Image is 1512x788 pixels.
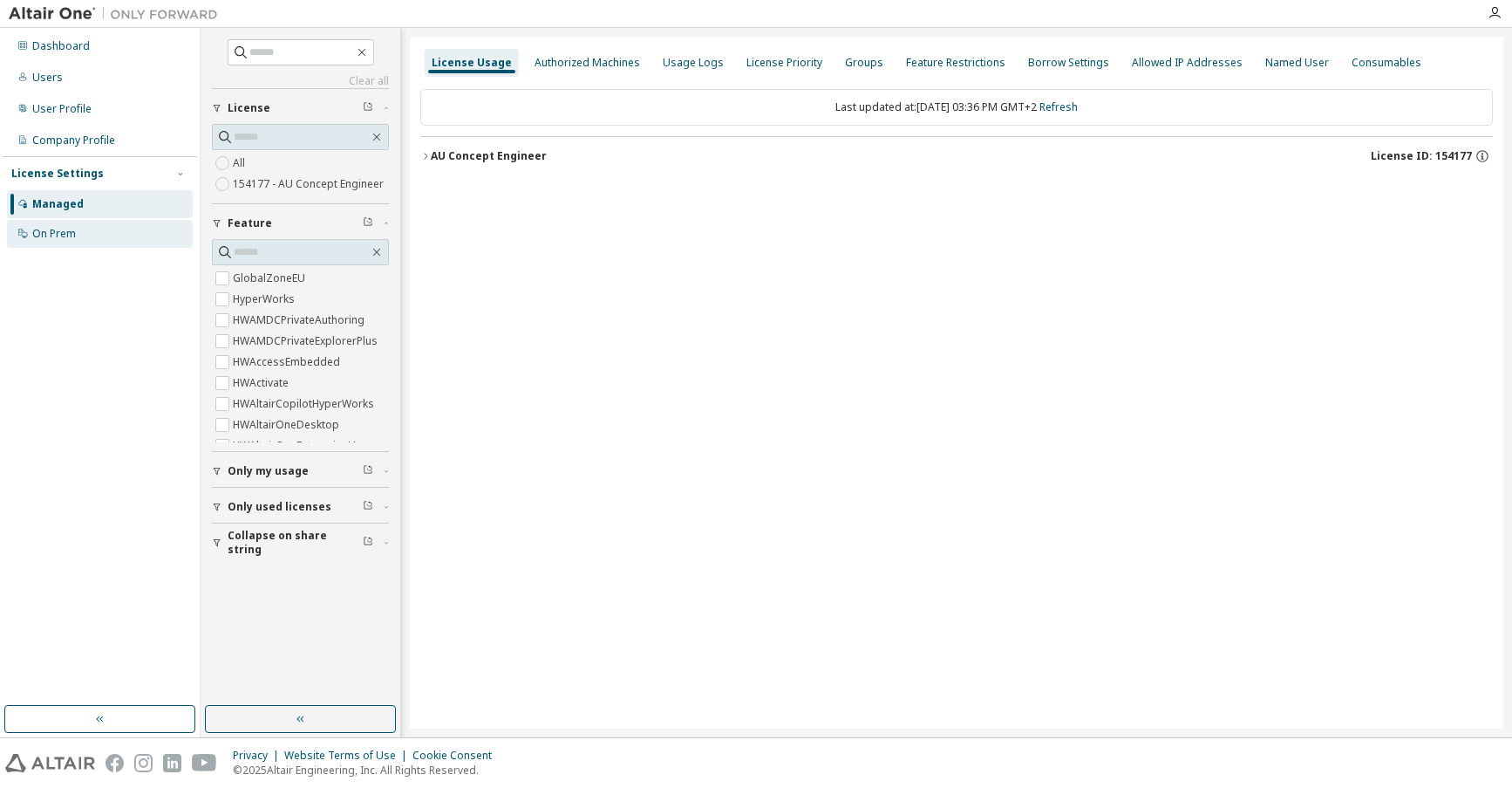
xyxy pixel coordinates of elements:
[1371,149,1472,163] span: License ID: 154177
[228,464,309,478] span: Only my usage
[431,149,547,163] div: AU Concept Engineer
[233,268,309,289] label: GlobalZoneEU
[363,500,373,514] span: Clear filter
[228,529,363,557] span: Collapse on share string
[32,71,63,85] div: Users
[11,167,104,181] div: License Settings
[9,5,227,23] img: Altair One
[233,749,284,763] div: Privacy
[228,101,270,115] span: License
[212,204,389,243] button: Feature
[1265,56,1329,70] div: Named User
[32,134,115,147] div: Company Profile
[228,216,272,230] span: Feature
[163,754,181,772] img: linkedin.svg
[845,56,883,70] div: Groups
[212,89,389,127] button: License
[233,394,378,415] label: HWAltairCopilotHyperWorks
[233,373,292,394] label: HWActivate
[233,415,343,435] label: HWAltairOneDesktop
[228,500,331,514] span: Only used licenses
[32,197,84,211] div: Managed
[233,153,249,174] label: All
[432,56,512,70] div: License Usage
[5,754,95,772] img: altair_logo.svg
[212,74,389,88] a: Clear all
[420,89,1493,126] div: Last updated at: [DATE] 03:36 PM GMT+2
[1028,56,1109,70] div: Borrow Settings
[106,754,124,772] img: facebook.svg
[233,331,381,352] label: HWAMDCPrivateExplorerPlus
[233,174,387,195] label: 154177 - AU Concept Engineer
[233,435,376,456] label: HWAltairOneEnterpriseUser
[233,289,298,310] label: HyperWorks
[1132,56,1243,70] div: Allowed IP Addresses
[212,488,389,526] button: Only used licenses
[134,754,153,772] img: instagram.svg
[212,524,389,562] button: Collapse on share string
[363,464,373,478] span: Clear filter
[363,101,373,115] span: Clear filter
[32,39,90,53] div: Dashboard
[192,754,217,772] img: youtube.svg
[906,56,1005,70] div: Feature Restrictions
[535,56,640,70] div: Authorized Machines
[663,56,724,70] div: Usage Logs
[363,536,373,550] span: Clear filter
[32,227,76,241] div: On Prem
[1352,56,1421,70] div: Consumables
[1039,99,1078,114] a: Refresh
[212,452,389,490] button: Only my usage
[32,102,92,116] div: User Profile
[233,352,344,373] label: HWAccessEmbedded
[420,137,1493,175] button: AU Concept EngineerLicense ID: 154177
[412,749,502,763] div: Cookie Consent
[746,56,822,70] div: License Priority
[233,763,502,778] p: © 2025 Altair Engineering, Inc. All Rights Reserved.
[233,310,368,331] label: HWAMDCPrivateAuthoring
[284,749,412,763] div: Website Terms of Use
[363,216,373,230] span: Clear filter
